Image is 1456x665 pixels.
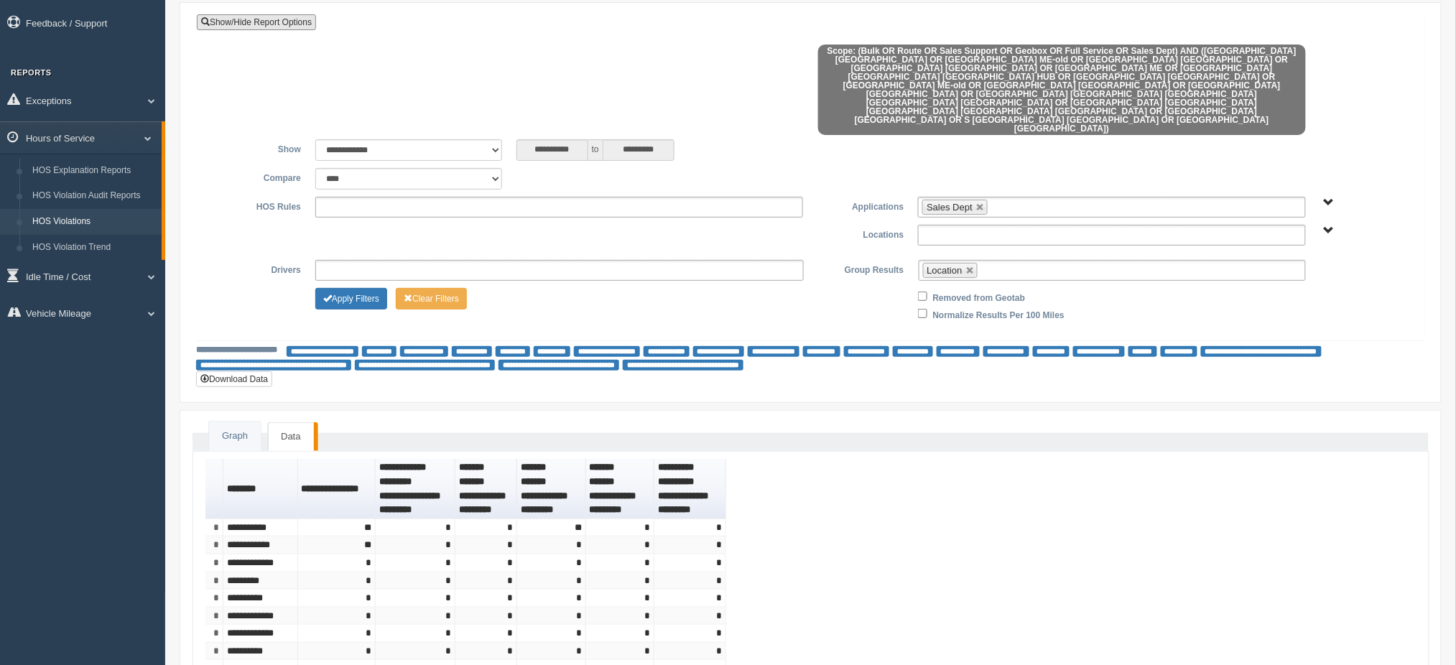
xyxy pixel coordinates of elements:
button: Change Filter Options [396,288,467,310]
span: Location [927,265,963,276]
label: Compare [208,168,308,185]
th: Sort column [223,459,298,518]
label: HOS Rules [208,197,308,214]
th: Sort column [376,459,455,518]
a: Show/Hide Report Options [197,14,316,30]
a: HOS Explanation Reports [26,158,162,184]
span: Sales Dept [927,202,973,213]
label: Applications [810,197,911,214]
a: Data [268,422,313,451]
span: to [588,139,603,161]
button: Change Filter Options [315,288,387,310]
th: Sort column [517,459,586,518]
label: Drivers [208,260,308,277]
a: HOS Violation Audit Reports [26,183,162,209]
a: HOS Violation Trend [26,235,162,261]
th: Sort column [455,459,517,518]
label: Show [208,139,308,157]
th: Sort column [298,459,376,518]
label: Group Results [811,260,912,277]
th: Sort column [586,459,655,518]
label: Normalize Results Per 100 Miles [933,305,1065,322]
a: HOS Violations [26,209,162,235]
label: Removed from Geotab [933,288,1026,305]
th: Sort column [654,459,725,518]
span: Scope: (Bulk OR Route OR Sales Support OR Geobox OR Full Service OR Sales Dept) AND ([GEOGRAPHIC_... [818,45,1307,135]
label: Locations [811,225,912,242]
button: Download Data [196,371,272,387]
a: Graph [209,422,261,451]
